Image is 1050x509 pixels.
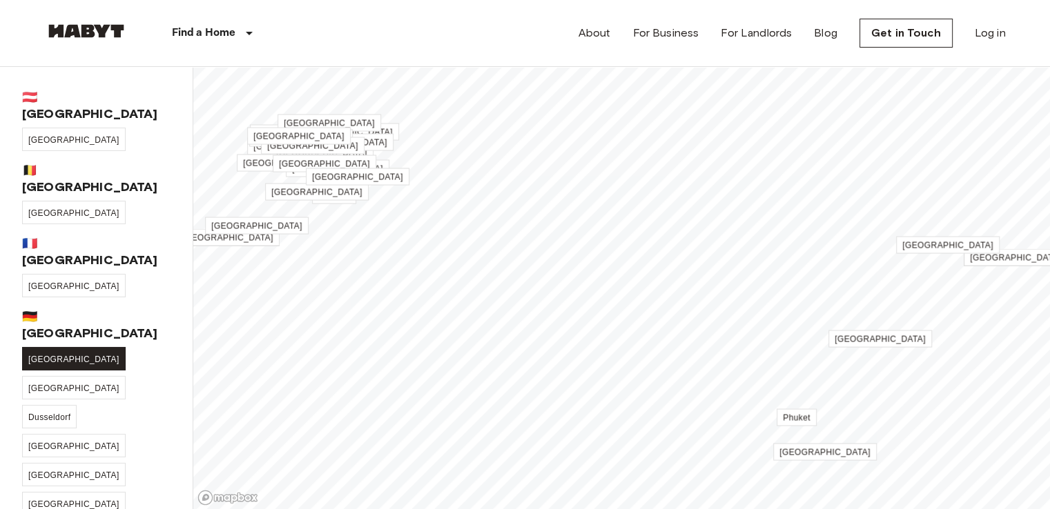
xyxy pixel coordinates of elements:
[211,221,302,231] span: [GEOGRAPHIC_DATA]
[306,168,409,186] a: [GEOGRAPHIC_DATA]
[632,25,699,41] a: For Business
[22,347,126,370] a: [GEOGRAPHIC_DATA]
[250,125,353,142] a: [GEOGRAPHIC_DATA]
[273,155,376,172] a: [GEOGRAPHIC_DATA]
[267,141,358,151] span: [GEOGRAPHIC_DATA]
[773,446,877,460] div: Map marker
[296,138,387,148] span: [GEOGRAPHIC_DATA]
[265,186,369,200] div: Map marker
[902,241,993,250] span: [GEOGRAPHIC_DATA]
[28,383,119,393] span: [GEOGRAPHIC_DATA]
[45,24,128,38] img: Habyt
[273,157,376,172] div: Map marker
[286,162,389,177] div: Map marker
[306,170,409,185] div: Map marker
[22,128,126,151] a: [GEOGRAPHIC_DATA]
[28,135,119,145] span: [GEOGRAPHIC_DATA]
[814,25,837,41] a: Blog
[253,142,344,152] span: [GEOGRAPHIC_DATA]
[176,231,280,246] div: Map marker
[247,128,351,145] a: [GEOGRAPHIC_DATA]
[276,148,367,158] span: [GEOGRAPHIC_DATA]
[292,164,383,174] span: [GEOGRAPHIC_DATA]
[721,25,792,41] a: For Landlords
[28,470,119,480] span: [GEOGRAPHIC_DATA]
[975,25,1006,41] a: Log in
[579,25,611,41] a: About
[253,132,344,141] span: [GEOGRAPHIC_DATA]
[28,441,119,451] span: [GEOGRAPHIC_DATA]
[197,490,258,506] a: Mapbox logo
[247,138,351,155] a: [GEOGRAPHIC_DATA]
[176,229,280,246] a: [GEOGRAPHIC_DATA]
[284,119,375,128] span: [GEOGRAPHIC_DATA]
[783,413,810,423] span: Phuket
[205,219,309,234] div: Map marker
[261,139,364,154] div: Map marker
[302,128,393,137] span: [GEOGRAPHIC_DATA]
[243,159,334,168] span: [GEOGRAPHIC_DATA]
[312,189,356,203] div: Map marker
[172,25,236,41] p: Find a Home
[249,132,353,146] div: Map marker
[278,117,381,131] div: Map marker
[28,208,119,218] span: [GEOGRAPHIC_DATA]
[835,335,926,344] span: [GEOGRAPHIC_DATA]
[22,162,171,195] span: 🇧🇪 [GEOGRAPHIC_DATA]
[28,281,119,291] span: [GEOGRAPHIC_DATA]
[777,411,817,426] div: Map marker
[28,355,119,364] span: [GEOGRAPHIC_DATA]
[828,332,932,347] div: Map marker
[22,405,77,428] a: Dusseldorf
[896,239,1000,253] div: Map marker
[28,412,70,422] span: Dusseldorf
[22,463,126,486] a: [GEOGRAPHIC_DATA]
[261,137,364,154] a: [GEOGRAPHIC_DATA]
[859,19,953,48] a: Get in Touch
[22,376,126,399] a: [GEOGRAPHIC_DATA]
[279,159,370,169] span: [GEOGRAPHIC_DATA]
[773,443,877,461] a: [GEOGRAPHIC_DATA]
[278,114,381,132] a: [GEOGRAPHIC_DATA]
[271,188,362,197] span: [GEOGRAPHIC_DATA]
[182,233,273,243] span: [GEOGRAPHIC_DATA]
[779,448,871,457] span: [GEOGRAPHIC_DATA]
[28,499,119,509] span: [GEOGRAPHIC_DATA]
[250,127,353,141] div: Map marker
[22,434,126,457] a: [GEOGRAPHIC_DATA]
[22,89,171,122] span: 🇦🇹 [GEOGRAPHIC_DATA]
[237,154,340,172] a: [GEOGRAPHIC_DATA]
[777,409,817,426] a: Phuket
[247,140,351,154] div: Map marker
[247,130,351,144] div: Map marker
[22,308,171,341] span: 🇩🇪 [GEOGRAPHIC_DATA]
[22,201,126,224] a: [GEOGRAPHIC_DATA]
[237,157,340,171] div: Map marker
[312,172,403,182] span: [GEOGRAPHIC_DATA]
[896,237,1000,254] a: [GEOGRAPHIC_DATA]
[828,330,932,348] a: [GEOGRAPHIC_DATA]
[265,183,369,201] a: [GEOGRAPHIC_DATA]
[22,235,171,268] span: 🇫🇷 [GEOGRAPHIC_DATA]
[22,274,126,297] a: [GEOGRAPHIC_DATA]
[205,217,309,234] a: [GEOGRAPHIC_DATA]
